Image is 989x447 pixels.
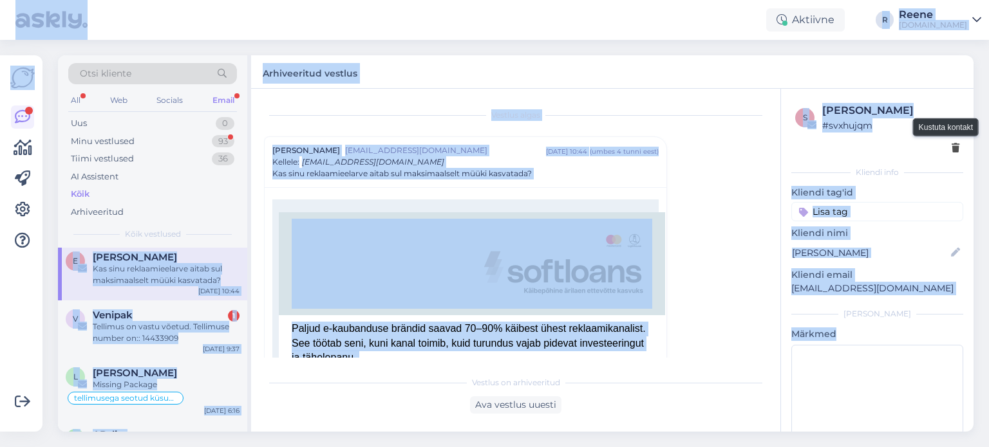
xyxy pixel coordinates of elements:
[791,202,963,221] input: Lisa tag
[899,10,981,30] a: Reene[DOMAIN_NAME]
[302,157,444,167] span: [EMAIL_ADDRESS][DOMAIN_NAME]
[93,309,133,321] span: Venipak
[272,145,340,156] span: [PERSON_NAME]
[791,282,963,295] p: [EMAIL_ADDRESS][DOMAIN_NAME]
[546,147,587,156] div: [DATE] 10:44
[10,66,35,90] img: Askly Logo
[899,10,967,20] div: Reene
[71,170,118,183] div: AI Assistent
[272,168,532,179] span: Kas sinu reklaamieelarve aitab sul maksimaalselt müüki kasvatada?
[212,152,234,165] div: 36
[93,321,240,344] div: Tellimus on vastu võetud. Tellimuse number on:: 14433909
[470,396,561,414] div: Ava vestlus uuesti
[791,167,963,178] div: Kliendi info
[791,186,963,199] p: Kliendi tag'id
[212,135,234,148] div: 93
[791,308,963,320] div: [PERSON_NAME]
[198,286,240,296] div: [DATE] 10:44
[899,20,967,30] div: [DOMAIN_NAME]
[71,135,135,148] div: Minu vestlused
[203,344,240,354] div: [DATE] 9:37
[71,206,124,219] div: Arhiveeritud
[791,268,963,282] p: Kliendi email
[71,117,87,130] div: Uus
[292,323,646,363] span: Paljud e-kaubanduse brändid saavad 70–90% käibest ühest reklaamikanalist. See töötab seni, kuni k...
[822,118,959,132] div: # svxhujqm
[73,314,78,324] span: V
[876,11,894,29] div: R
[345,145,546,156] span: [EMAIL_ADDRESS][DOMAIN_NAME]
[93,367,177,379] span: Liz Astra
[766,8,845,32] div: Aktiivne
[93,251,177,263] span: Evelin Sarap
[73,256,78,266] span: E
[93,263,240,286] div: Kas sinu reklaamieelarve aitab sul maksimaalselt müüki kasvatada?
[80,67,131,80] span: Otsi kliente
[791,226,963,240] p: Kliendi nimi
[73,372,78,381] span: L
[216,117,234,130] div: 0
[68,92,83,109] div: All
[210,92,237,109] div: Email
[125,228,181,240] span: Kõik vestlused
[472,377,560,388] span: Vestlus on arhiveeritud
[292,219,652,309] img: Hubspot Header Light
[204,406,240,415] div: [DATE] 6:16
[264,109,768,121] div: Vestlus algas
[791,327,963,341] p: Märkmed
[74,394,177,402] span: tellimusega seotud küsumus
[803,113,807,122] span: s
[272,157,299,167] span: Kellele :
[919,121,973,132] small: Kustuta kontakt
[792,246,948,260] input: Lisa nimi
[71,188,89,201] div: Kõik
[71,152,134,165] div: Tiimi vestlused
[590,147,659,156] div: ( umbes 4 tunni eest )
[263,63,357,80] label: Arhiveeritud vestlus
[154,92,185,109] div: Socials
[108,92,130,109] div: Web
[822,103,959,118] div: [PERSON_NAME]
[228,310,240,322] div: 1
[93,379,240,390] div: Missing Package
[93,429,127,441] span: ABslim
